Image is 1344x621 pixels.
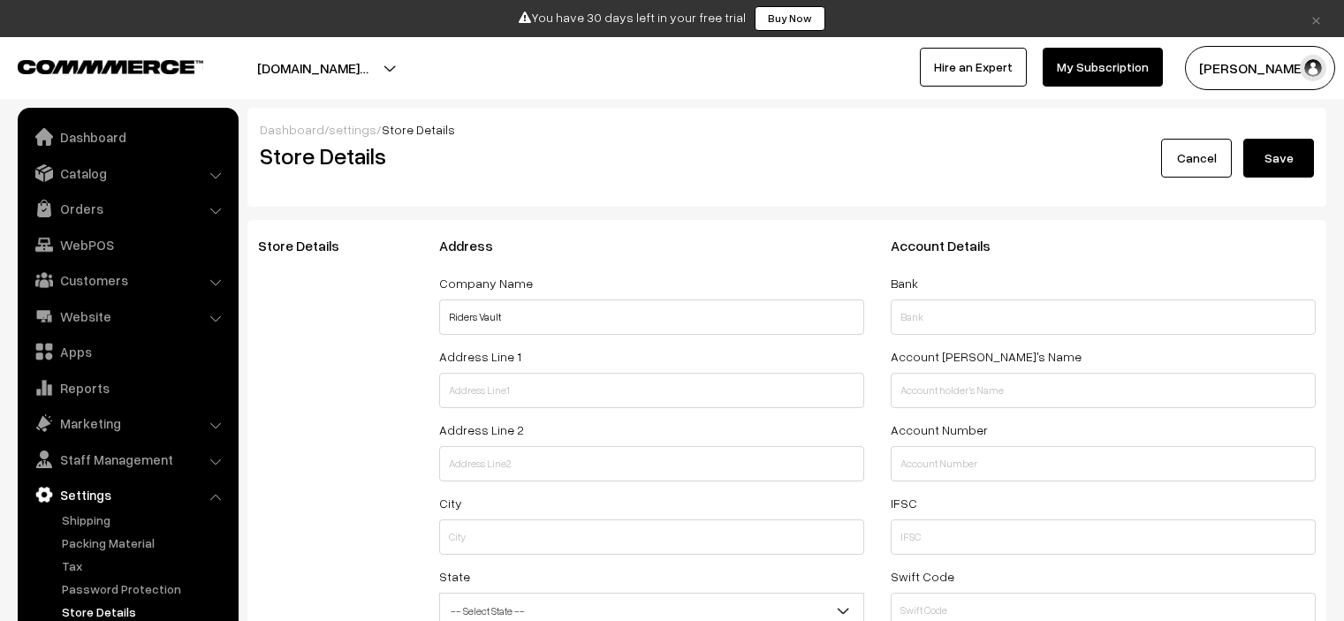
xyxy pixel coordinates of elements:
a: Marketing [22,407,232,439]
a: Password Protection [57,579,232,598]
input: Company Name [439,299,864,335]
a: Tax [57,557,232,575]
a: Customers [22,264,232,296]
div: / / [260,120,1314,139]
a: Staff Management [22,443,232,475]
a: Catalog [22,157,232,189]
a: Store Details [57,602,232,621]
label: Account Number [891,420,988,439]
a: Apps [22,336,232,367]
a: Dashboard [22,121,232,153]
a: Packing Material [57,534,232,552]
input: City [439,519,864,555]
a: settings [329,122,376,137]
span: Store Details [258,237,361,254]
a: COMMMERCE [18,55,172,76]
button: [DOMAIN_NAME]… [195,46,430,90]
label: IFSC [891,494,917,512]
label: Address Line 2 [439,420,524,439]
input: Address Line2 [439,446,864,481]
input: IFSC [891,519,1316,555]
input: Address Line1 [439,373,864,408]
label: Account [PERSON_NAME]'s Name [891,347,1082,366]
label: Company Name [439,274,533,292]
a: Website [22,300,232,332]
input: Account holder's Name [891,373,1316,408]
input: Bank [891,299,1316,335]
button: Save [1243,139,1314,178]
img: COMMMERCE [18,60,203,73]
a: WebPOS [22,229,232,261]
a: Shipping [57,511,232,529]
span: Address [439,237,514,254]
a: Orders [22,193,232,224]
label: Swift Code [891,567,954,586]
span: Store Details [382,122,455,137]
a: Reports [22,372,232,404]
label: State [439,567,470,586]
label: City [439,494,462,512]
a: Dashboard [260,122,324,137]
button: [PERSON_NAME] [1185,46,1335,90]
a: Hire an Expert [920,48,1027,87]
span: Account Details [891,237,1012,254]
a: Settings [22,479,232,511]
a: × [1304,8,1328,29]
label: Bank [891,274,918,292]
a: My Subscription [1043,48,1163,87]
label: Address Line 1 [439,347,521,366]
img: user [1300,55,1326,81]
a: Buy Now [755,6,825,31]
input: Account Number [891,446,1316,481]
h2: Store Details [260,142,774,170]
a: Cancel [1161,139,1232,178]
div: You have 30 days left in your free trial [6,6,1338,31]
